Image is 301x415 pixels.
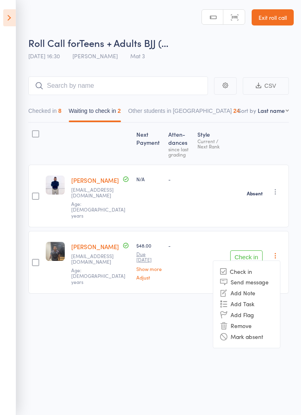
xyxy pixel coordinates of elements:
li: Remove [213,320,280,331]
li: Add Note [213,288,280,299]
a: Adjust [136,275,162,280]
small: Due [DATE] [136,251,162,263]
div: 2 [118,108,121,114]
a: Show more [136,266,162,271]
img: image1737443114.png [46,176,65,195]
div: 24 [233,108,240,114]
span: Roll Call for [28,36,79,49]
small: hatungimanavalenci@gmail.com [71,187,124,199]
div: - [168,176,191,182]
span: Mat 3 [130,52,145,60]
input: Search by name [28,76,208,95]
div: Atten­dances [165,126,194,161]
strong: Absent [247,190,263,197]
span: Age: [DEMOGRAPHIC_DATA] years [71,267,125,285]
button: Other students in [GEOGRAPHIC_DATA]24 [128,104,240,122]
li: Check in [213,267,280,277]
a: [PERSON_NAME] [71,176,119,184]
li: Mark absent [213,331,280,342]
span: Teens + Adults BJJ (… [79,36,168,49]
div: Current / Next Rank [197,138,224,149]
a: Exit roll call [252,9,294,25]
div: Style [194,126,227,161]
img: image1756194812.png [46,242,65,261]
li: Add Flag [213,309,280,320]
div: $48.00 [136,242,162,280]
button: Check in [230,250,263,263]
button: Checked in8 [28,104,61,122]
small: Taualai.leapai@yahoo.com [71,253,124,265]
div: 8 [58,108,61,114]
div: - [168,242,191,249]
span: Age: [DEMOGRAPHIC_DATA] years [71,200,125,219]
button: CSV [243,77,289,95]
button: Waiting to check in2 [69,104,121,122]
a: [PERSON_NAME] [71,242,119,251]
span: [DATE] 16:30 [28,52,60,60]
label: Sort by [238,106,256,114]
div: Next Payment [133,126,165,161]
li: Send message [213,277,280,288]
div: Last name [258,106,285,114]
li: Add Task [213,299,280,309]
span: [PERSON_NAME] [72,52,118,60]
div: since last grading [168,146,191,157]
div: N/A [136,176,162,182]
